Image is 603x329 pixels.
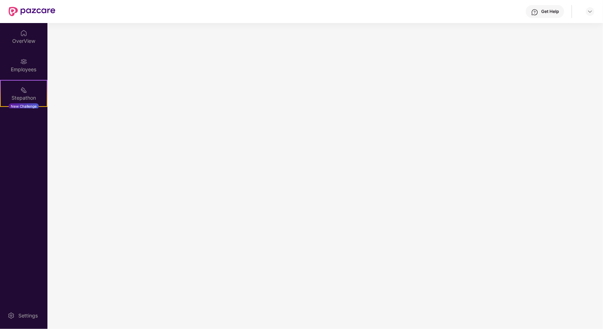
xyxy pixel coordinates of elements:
img: svg+xml;base64,PHN2ZyBpZD0iU2V0dGluZy0yMHgyMCIgeG1sbnM9Imh0dHA6Ly93d3cudzMub3JnLzIwMDAvc3ZnIiB3aW... [8,312,15,319]
div: Stepathon [1,94,47,102]
img: svg+xml;base64,PHN2ZyBpZD0iRW1wbG95ZWVzIiB4bWxucz0iaHR0cDovL3d3dy53My5vcmcvMjAwMC9zdmciIHdpZHRoPS... [20,58,27,65]
img: svg+xml;base64,PHN2ZyBpZD0iSG9tZSIgeG1sbnM9Imh0dHA6Ly93d3cudzMub3JnLzIwMDAvc3ZnIiB3aWR0aD0iMjAiIG... [20,30,27,37]
img: New Pazcare Logo [9,7,55,16]
div: Settings [16,312,40,319]
img: svg+xml;base64,PHN2ZyB4bWxucz0iaHR0cDovL3d3dy53My5vcmcvMjAwMC9zdmciIHdpZHRoPSIyMSIgaGVpZ2h0PSIyMC... [20,86,27,94]
div: New Challenge [9,103,39,109]
img: svg+xml;base64,PHN2ZyBpZD0iRHJvcGRvd24tMzJ4MzIiIHhtbG5zPSJodHRwOi8vd3d3LnczLm9yZy8yMDAwL3N2ZyIgd2... [587,9,593,14]
div: Get Help [541,9,559,14]
img: svg+xml;base64,PHN2ZyBpZD0iSGVscC0zMngzMiIgeG1sbnM9Imh0dHA6Ly93d3cudzMub3JnLzIwMDAvc3ZnIiB3aWR0aD... [531,9,538,16]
